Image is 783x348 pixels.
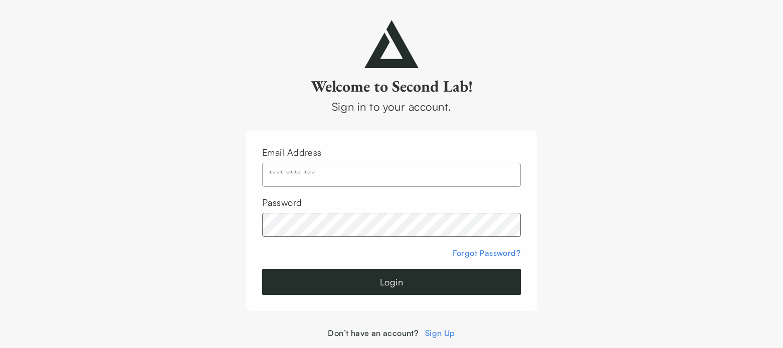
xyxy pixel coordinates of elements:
[262,269,521,295] button: Login
[453,248,521,258] a: Forgot Password?
[262,147,322,158] label: Email Address
[246,76,537,96] h2: Welcome to Second Lab!
[425,328,455,338] a: Sign Up
[262,197,302,208] label: Password
[364,20,419,68] img: secondlab-logo
[246,327,537,339] div: Don’t have an account?
[246,98,537,115] div: Sign in to your account.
